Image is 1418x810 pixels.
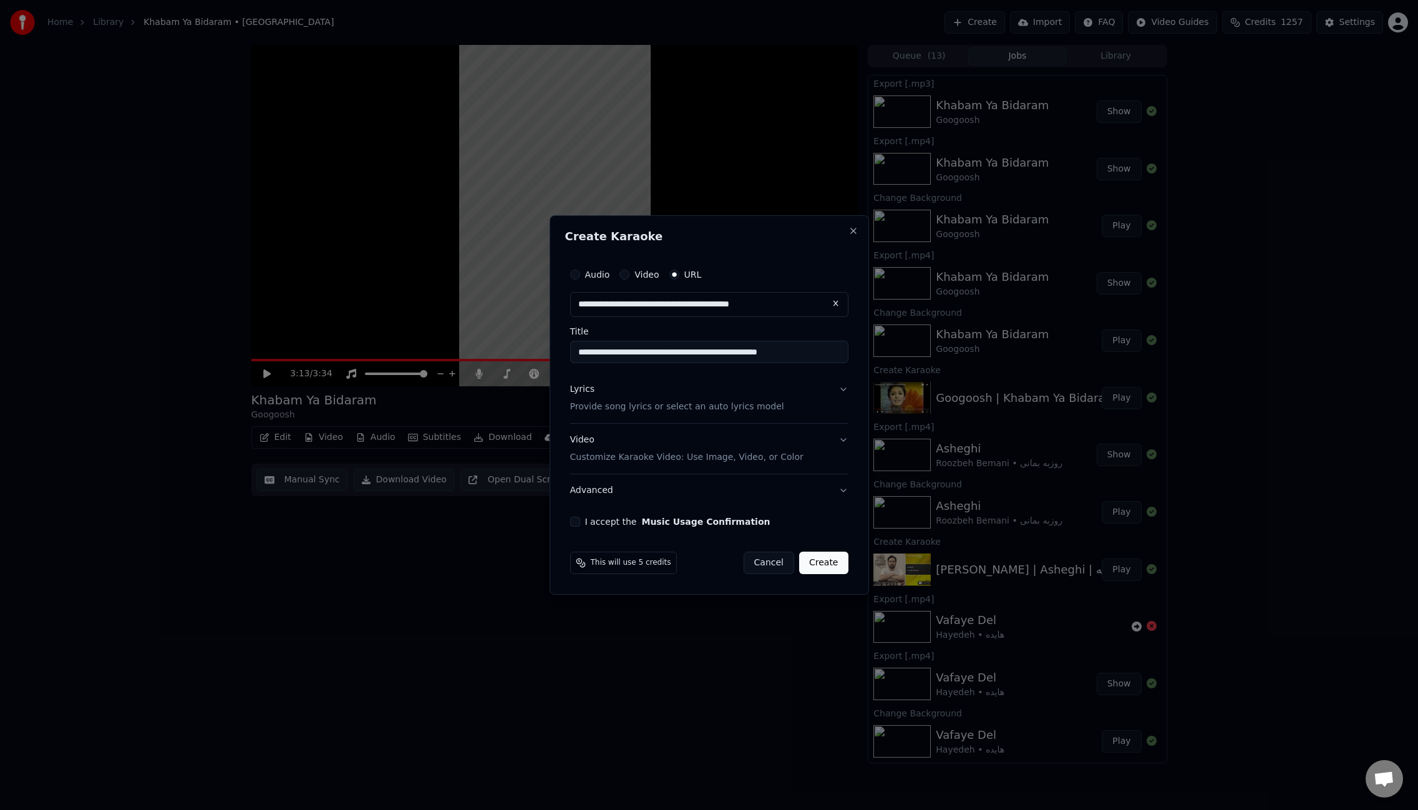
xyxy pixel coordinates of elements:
div: Video [570,434,804,464]
span: This will use 5 credits [591,558,671,568]
p: Provide song lyrics or select an auto lyrics model [570,401,784,413]
label: Video [634,270,659,279]
button: LyricsProvide song lyrics or select an auto lyrics model [570,373,848,423]
div: Lyrics [570,383,595,396]
button: Cancel [744,552,794,574]
button: VideoCustomize Karaoke Video: Use Image, Video, or Color [570,424,848,474]
h2: Create Karaoke [565,231,853,242]
button: Create [799,552,848,574]
p: Customize Karaoke Video: Use Image, Video, or Color [570,451,804,464]
button: I accept the [641,517,770,526]
label: Title [570,327,848,336]
button: Advanced [570,474,848,507]
label: Audio [585,270,610,279]
label: I accept the [585,517,770,526]
label: URL [684,270,702,279]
